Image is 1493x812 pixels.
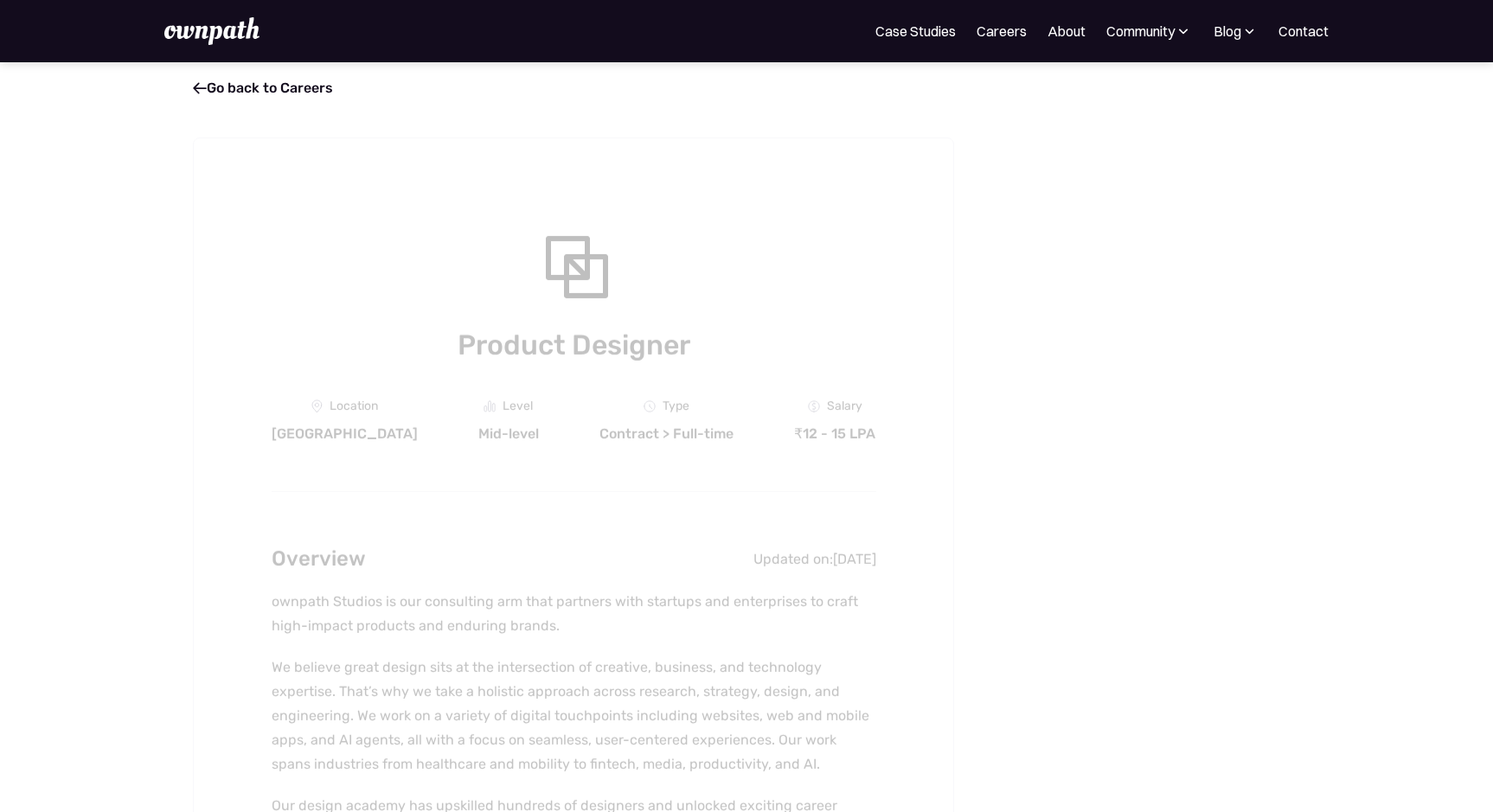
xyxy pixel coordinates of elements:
div: Location [330,400,378,413]
img: Location Icon - Job Board X Webflow Template [311,400,323,413]
img: Clock Icon - Job Board X Webflow Template [644,400,656,412]
div: ₹12 - 15 LPA [794,425,875,443]
div: Type [663,400,689,413]
div: Community [1106,21,1175,42]
p: ownpath Studios is our consulting arm that partners with startups and enterprises to craft high-i... [272,590,876,638]
a: Contact [1278,21,1329,42]
h1: Product Designer [272,325,876,365]
img: Graph Icon - Job Board X Webflow Template [484,400,496,412]
a: Careers [977,21,1027,42]
h2: Overview [272,542,366,576]
a: About [1048,21,1086,42]
div: Contract > Full-time [599,425,734,443]
a: Case Studies [875,21,956,42]
div: [DATE] [833,550,876,567]
div: Community [1106,21,1192,42]
div: [GEOGRAPHIC_DATA] [272,425,418,443]
div: Salary [827,400,862,413]
div: Blog [1213,21,1258,42]
div: Level [503,400,533,413]
div: Updated on: [753,550,833,567]
div: Blog [1214,21,1241,42]
p: We believe great design sits at the intersection of creative, business, and technology expertise.... [272,655,876,777]
span:  [193,80,207,97]
a: Go back to Careers [193,80,333,96]
div: Mid-level [478,425,539,443]
img: Money Icon - Job Board X Webflow Template [808,400,820,412]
